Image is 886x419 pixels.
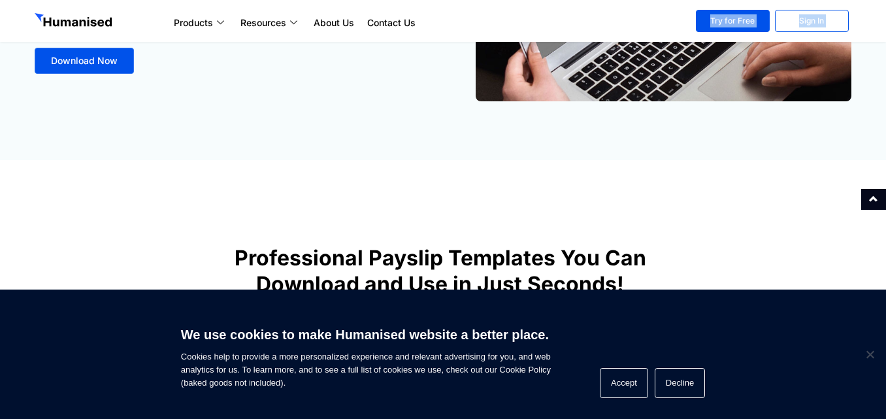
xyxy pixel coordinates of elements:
h1: Professional Payslip Templates You Can Download and Use in Just Seconds! [210,245,670,297]
button: Decline [655,368,705,398]
a: About Us [307,15,361,31]
button: Accept [600,368,648,398]
h6: We use cookies to make Humanised website a better place. [181,326,551,344]
img: GetHumanised Logo [35,13,114,30]
a: Contact Us [361,15,422,31]
span: Cookies help to provide a more personalized experience and relevant advertising for you, and web ... [181,319,551,390]
a: Products [167,15,234,31]
span: Download Now [51,56,118,65]
a: Try for Free [696,10,770,32]
a: Resources [234,15,307,31]
span: Decline [863,348,876,361]
a: Sign In [775,10,849,32]
a: Download Now [35,48,134,74]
